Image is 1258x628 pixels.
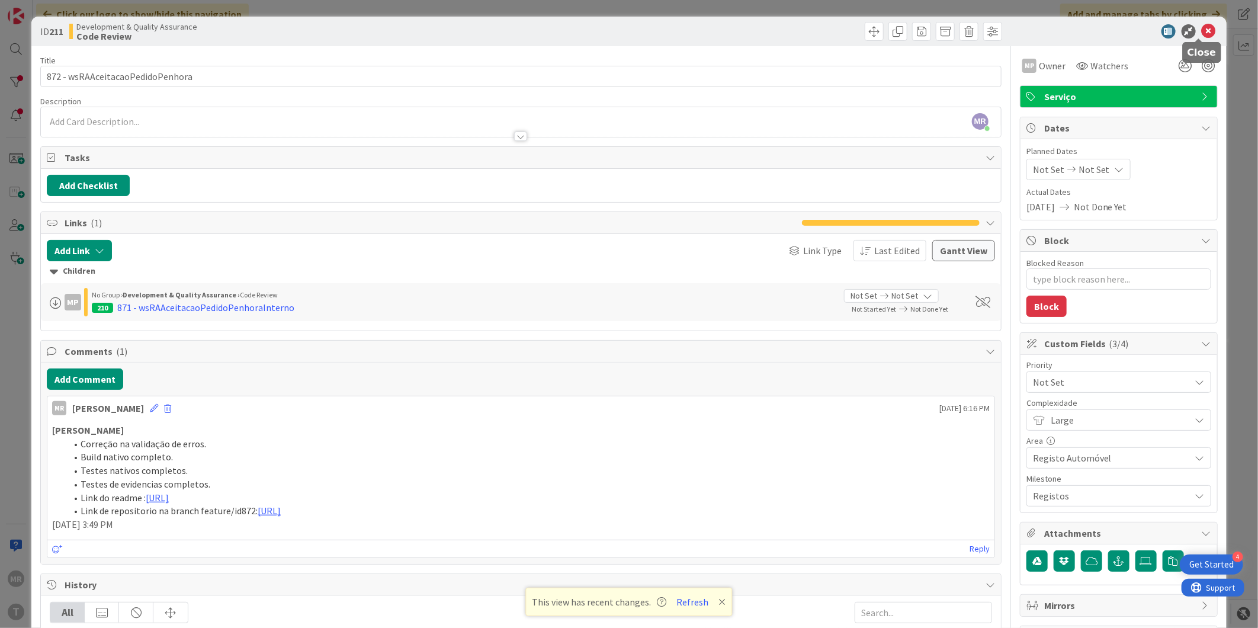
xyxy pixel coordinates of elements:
[1026,361,1211,369] div: Priority
[1026,296,1067,317] button: Block
[1044,121,1196,135] span: Dates
[72,401,144,415] div: [PERSON_NAME]
[40,24,63,39] span: ID
[1044,89,1196,104] span: Serviço
[1044,233,1196,248] span: Block
[50,265,992,278] div: Children
[1026,186,1211,198] span: Actual Dates
[1233,552,1243,562] div: 4
[65,150,980,165] span: Tasks
[1033,162,1064,177] span: Not Set
[50,603,85,623] div: All
[1033,488,1185,504] span: Registos
[932,240,995,261] button: Gantt View
[1090,59,1129,73] span: Watchers
[116,345,127,357] span: ( 1 )
[49,25,63,37] b: 211
[81,478,210,490] span: Testes de evidencias completos.
[1022,59,1036,73] div: MP
[852,305,896,313] span: Not Started Yet
[970,542,990,556] a: Reply
[47,369,123,390] button: Add Comment
[1033,374,1185,390] span: Not Set
[81,492,146,504] span: Link do readme :
[1044,526,1196,540] span: Attachments
[939,402,990,415] span: [DATE] 6:16 PM
[1039,59,1066,73] span: Owner
[76,31,197,41] b: Code Review
[81,451,173,463] span: Build nativo completo.
[52,424,124,436] strong: [PERSON_NAME]
[40,96,81,107] span: Description
[1044,598,1196,613] span: Mirrors
[673,594,713,610] button: Refresh
[1189,559,1234,571] div: Get Started
[532,595,667,609] span: This view has recent changes.
[910,305,948,313] span: Not Done Yet
[1026,475,1211,483] div: Milestone
[1074,200,1127,214] span: Not Done Yet
[52,518,113,530] span: [DATE] 3:49 PM
[1026,145,1211,158] span: Planned Dates
[851,290,877,302] span: Not Set
[92,290,123,299] span: No Group ›
[240,290,278,299] span: Code Review
[891,290,918,302] span: Not Set
[117,300,294,315] div: 871 - wsRAAceitacaoPedidoPenhoraInterno
[855,602,992,623] input: Search...
[1026,258,1084,268] label: Blocked Reason
[76,22,197,31] span: Development & Quality Assurance
[874,243,920,258] span: Last Edited
[40,55,56,66] label: Title
[853,240,926,261] button: Last Edited
[258,505,281,517] a: [URL]
[1026,399,1211,407] div: Complexidade
[1026,437,1211,445] div: Area
[52,401,66,415] div: MR
[1051,412,1185,428] span: Large
[123,290,240,299] b: Development & Quality Assurance ›
[92,303,113,313] div: 210
[65,294,81,310] div: MP
[91,217,102,229] span: ( 1 )
[81,464,188,476] span: Testes nativos completos.
[972,113,989,130] span: MR
[47,175,130,196] button: Add Checklist
[146,492,169,504] a: [URL]
[65,216,796,230] span: Links
[1044,337,1196,351] span: Custom Fields
[81,438,206,450] span: Correção na validação de erros.
[25,2,54,16] span: Support
[1026,200,1055,214] span: [DATE]
[47,240,112,261] button: Add Link
[1109,338,1129,350] span: ( 3/4 )
[1180,555,1243,575] div: Open Get Started checklist, remaining modules: 4
[1033,450,1185,466] span: Registo Automóvel
[803,243,842,258] span: Link Type
[1188,47,1217,58] h5: Close
[40,66,1002,87] input: type card name here...
[1079,162,1110,177] span: Not Set
[81,505,258,517] span: Link de repositorio na branch feature/id872:
[65,344,980,358] span: Comments
[65,578,980,592] span: History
